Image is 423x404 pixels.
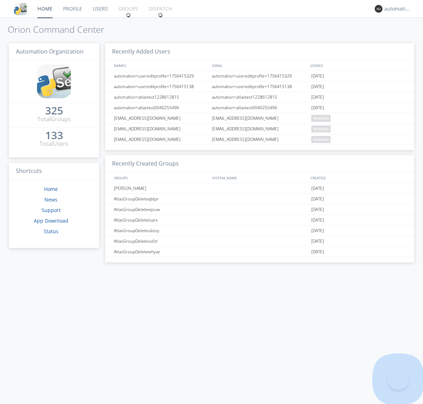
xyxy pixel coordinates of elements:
[105,194,414,204] a: AtlasGroupDeleteqbtpr[DATE]
[112,183,210,193] div: [PERSON_NAME]
[210,124,309,134] div: [EMAIL_ADDRESS][DOMAIN_NAME]
[311,215,324,225] span: [DATE]
[210,173,309,183] div: SYSTEM_NAME
[105,43,414,61] h3: Recently Added Users
[105,183,414,194] a: [PERSON_NAME][DATE]
[45,132,63,139] div: 133
[311,247,324,257] span: [DATE]
[384,5,411,12] div: automation+atlas0032
[105,215,414,225] a: AtlasGroupDeleteloarx[DATE]
[105,236,414,247] a: AtlasGroupDeletevofzt[DATE]
[210,113,309,123] div: [EMAIL_ADDRESS][DOMAIN_NAME]
[45,107,63,114] div: 325
[311,225,324,236] span: [DATE]
[311,194,324,204] span: [DATE]
[105,102,414,113] a: automation+atlastest0040255496automation+atlastest0040255496[DATE]
[105,247,414,257] a: AtlasGroupDeletewhyaz[DATE]
[311,81,324,92] span: [DATE]
[210,71,309,81] div: automation+usereditprofile+1756415329
[112,71,210,81] div: automation+usereditprofile+1756415329
[112,102,210,113] div: automation+atlastest0040255496
[105,124,414,134] a: [EMAIL_ADDRESS][DOMAIN_NAME][EMAIL_ADDRESS][DOMAIN_NAME]pending
[112,60,209,70] div: NAMES
[14,2,27,15] img: cddb5a64eb264b2086981ab96f4c1ba7
[311,92,324,102] span: [DATE]
[105,81,414,92] a: automation+usereditprofile+1756415138automation+usereditprofile+1756415138[DATE]
[37,64,71,98] img: cddb5a64eb264b2086981ab96f4c1ba7
[39,140,68,148] div: Total Users
[9,163,99,180] h3: Shortcuts
[311,125,331,132] span: pending
[375,5,382,13] img: 373638.png
[112,225,210,236] div: AtlasGroupDeleteubssy
[210,134,309,144] div: [EMAIL_ADDRESS][DOMAIN_NAME]
[210,81,309,92] div: automation+usereditprofile+1756415138
[112,134,210,144] div: [EMAIL_ADDRESS][DOMAIN_NAME]
[105,134,414,145] a: [EMAIL_ADDRESS][DOMAIN_NAME][EMAIL_ADDRESS][DOMAIN_NAME]pending
[45,107,63,115] a: 325
[112,247,210,257] div: AtlasGroupDeletewhyaz
[311,183,324,194] span: [DATE]
[126,13,131,18] img: spin.svg
[37,115,71,123] div: Total Groups
[105,225,414,236] a: AtlasGroupDeleteubssy[DATE]
[45,132,63,140] a: 133
[112,124,210,134] div: [EMAIL_ADDRESS][DOMAIN_NAME]
[311,136,331,143] span: pending
[44,196,57,203] a: News
[311,204,324,215] span: [DATE]
[309,60,407,70] div: JOINED
[34,217,68,224] a: App Download
[42,207,61,213] a: Support
[311,102,324,113] span: [DATE]
[44,228,59,235] a: Status
[311,236,324,247] span: [DATE]
[158,13,163,18] img: spin.svg
[311,71,324,81] span: [DATE]
[112,215,210,225] div: AtlasGroupDeleteloarx
[112,92,210,102] div: automation+atlastest1228612815
[112,236,210,246] div: AtlasGroupDeletevofzt
[112,194,210,204] div: AtlasGroupDeleteqbtpr
[210,92,309,102] div: automation+atlastest1228612815
[210,60,309,70] div: EMAIL
[105,155,414,173] h3: Recently Created Groups
[112,173,209,183] div: GROUPS
[105,204,414,215] a: AtlasGroupDeletewjzuw[DATE]
[16,48,84,55] span: Automation Organization
[388,369,409,390] iframe: Toggle Customer Support
[311,115,331,122] span: pending
[105,113,414,124] a: [EMAIL_ADDRESS][DOMAIN_NAME][EMAIL_ADDRESS][DOMAIN_NAME]pending
[105,71,414,81] a: automation+usereditprofile+1756415329automation+usereditprofile+1756415329[DATE]
[105,92,414,102] a: automation+atlastest1228612815automation+atlastest1228612815[DATE]
[210,102,309,113] div: automation+atlastest0040255496
[44,186,58,192] a: Home
[309,173,407,183] div: CREATED
[112,81,210,92] div: automation+usereditprofile+1756415138
[112,113,210,123] div: [EMAIL_ADDRESS][DOMAIN_NAME]
[112,204,210,215] div: AtlasGroupDeletewjzuw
